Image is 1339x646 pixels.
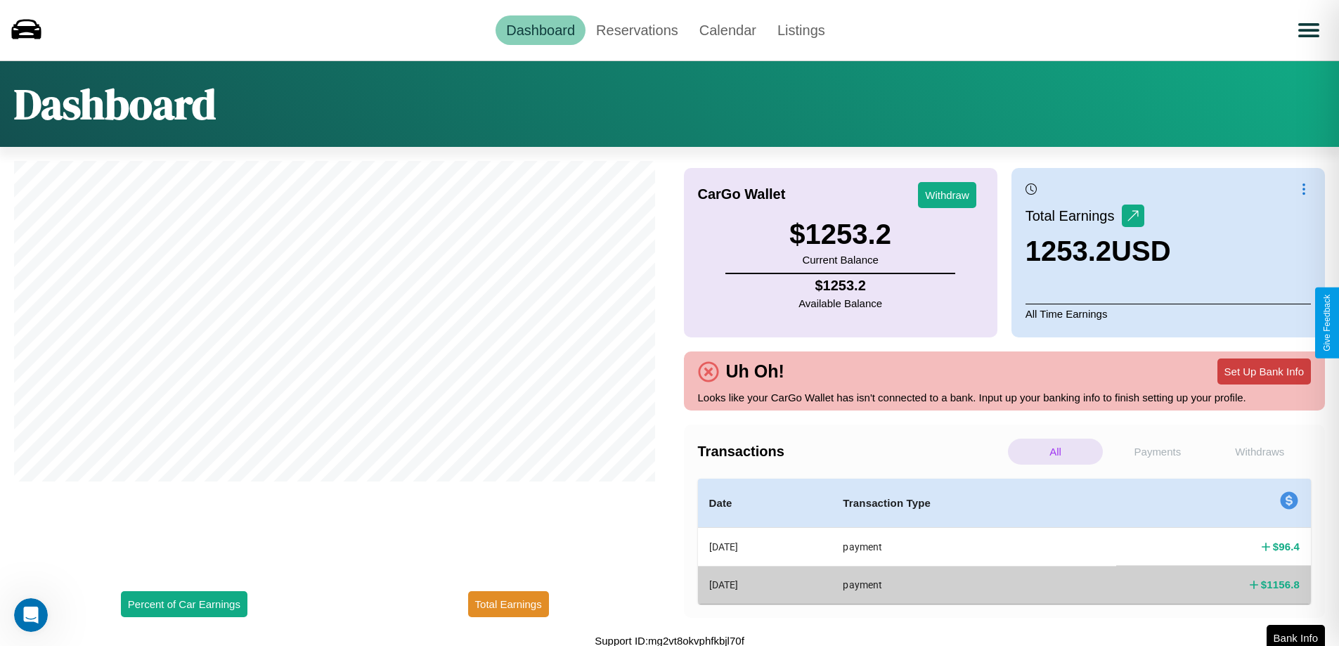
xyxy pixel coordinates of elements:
a: Dashboard [496,15,586,45]
h3: 1253.2 USD [1026,235,1171,267]
p: All Time Earnings [1026,304,1311,323]
button: Set Up Bank Info [1217,358,1311,385]
button: Percent of Car Earnings [121,591,247,617]
p: Current Balance [789,250,891,269]
p: Total Earnings [1026,203,1122,228]
th: [DATE] [698,566,832,603]
h4: $ 1156.8 [1261,577,1300,592]
iframe: Intercom live chat [14,598,48,632]
p: Withdraws [1212,439,1307,465]
h4: Date [709,495,821,512]
a: Reservations [586,15,689,45]
button: Total Earnings [468,591,549,617]
h4: Uh Oh! [719,361,791,382]
p: Available Balance [798,294,882,313]
h4: Transaction Type [843,495,1105,512]
h1: Dashboard [14,75,216,133]
p: All [1008,439,1103,465]
a: Listings [767,15,836,45]
th: payment [832,566,1116,603]
h4: Transactions [698,444,1004,460]
p: Payments [1110,439,1205,465]
h4: $ 96.4 [1273,539,1300,554]
th: [DATE] [698,528,832,567]
button: Open menu [1289,11,1328,50]
h3: $ 1253.2 [789,219,891,250]
h4: $ 1253.2 [798,278,882,294]
div: Give Feedback [1322,295,1332,351]
h4: CarGo Wallet [698,186,786,202]
table: simple table [698,479,1312,604]
th: payment [832,528,1116,567]
a: Calendar [689,15,767,45]
p: Looks like your CarGo Wallet has isn't connected to a bank. Input up your banking info to finish ... [698,388,1312,407]
button: Withdraw [918,182,976,208]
